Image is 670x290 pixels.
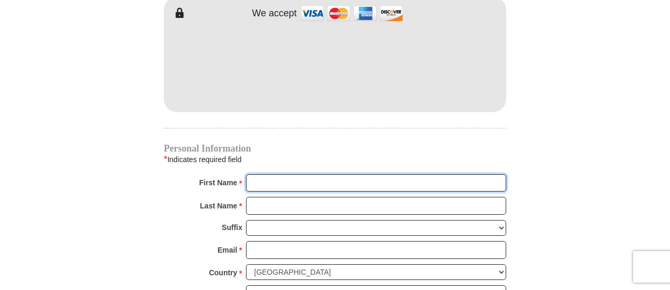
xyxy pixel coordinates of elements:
[209,265,238,280] strong: Country
[299,2,405,25] img: credit cards accepted
[200,198,238,213] strong: Last Name
[218,243,237,257] strong: Email
[164,153,506,166] div: Indicates required field
[252,8,297,19] h4: We accept
[199,175,237,190] strong: First Name
[164,144,506,153] h4: Personal Information
[222,220,242,235] strong: Suffix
